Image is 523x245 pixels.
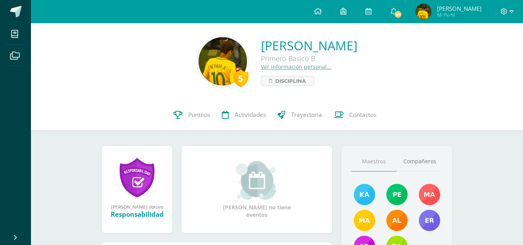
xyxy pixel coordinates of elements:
[235,111,266,119] span: Actividades
[272,99,328,130] a: Trayectoria
[386,184,408,205] img: 15fb5835aaf1d8aa0909c044d1811af8.png
[218,161,296,218] div: [PERSON_NAME] no tiene eventos
[261,37,357,54] a: [PERSON_NAME]
[351,152,397,171] a: Maestros
[416,4,431,19] img: 7aed03c7d70e86fe22ff52090cff3d2a.png
[419,184,440,205] img: c020eebe47570ddd332f87e65077e1d5.png
[386,210,408,231] img: d015825c49c7989f71d1fd9a85bb1a15.png
[349,111,376,119] span: Contactos
[261,63,331,70] a: Ver información personal...
[354,184,375,205] img: 1c285e60f6ff79110def83009e9e501a.png
[261,54,357,63] div: Primero Basico B
[216,99,272,130] a: Actividades
[110,210,165,219] div: Responsabilidad
[397,152,442,171] a: Compañeros
[275,76,306,86] span: Disciplina
[188,111,210,119] span: Punteos
[437,5,482,12] span: [PERSON_NAME]
[419,210,440,231] img: 3b51858fa93919ca30eb1aad2d2e7161.png
[328,99,382,130] a: Contactos
[261,76,314,86] a: Disciplina
[354,210,375,231] img: f5bcdfe112135d8e2907dab10a7547e4.png
[168,99,216,130] a: Punteos
[394,10,402,19] span: 45
[291,111,322,119] span: Trayectoria
[437,12,482,18] span: Mi Perfil
[110,204,165,210] div: [PERSON_NAME] obtuvo
[233,69,249,87] div: 5
[199,37,247,86] img: a5eb5147f0db30cd199b9c7f6b6e30e2.png
[236,161,278,200] img: event_small.png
